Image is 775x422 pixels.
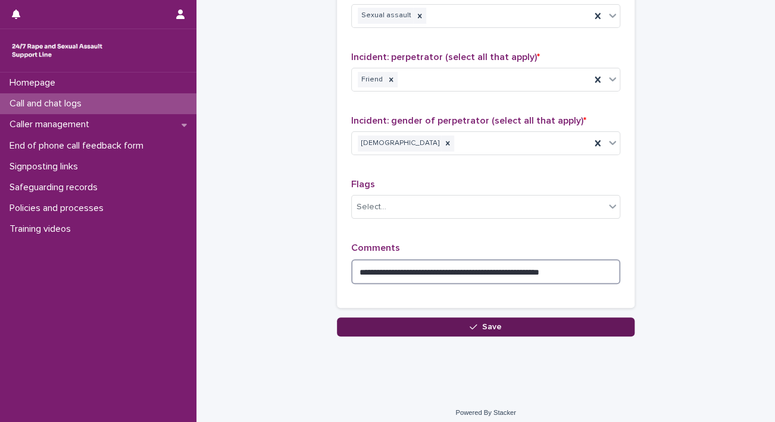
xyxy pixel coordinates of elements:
[482,323,502,331] span: Save
[357,201,386,213] div: Select...
[5,223,80,235] p: Training videos
[5,98,91,109] p: Call and chat logs
[351,52,540,62] span: Incident: perpetrator (select all that apply)
[5,203,113,214] p: Policies and processes
[5,140,153,152] p: End of phone call feedback form
[5,161,87,172] p: Signposting links
[351,116,586,125] span: Incident: gender of perpetrator (select all that apply)
[5,77,65,89] p: Homepage
[455,409,515,416] a: Powered By Stacker
[358,72,385,88] div: Friend
[5,182,107,193] p: Safeguarding records
[5,119,99,130] p: Caller management
[358,8,413,24] div: Sexual assault
[337,317,635,336] button: Save
[351,179,375,189] span: Flags
[358,136,441,152] div: [DEMOGRAPHIC_DATA]
[10,39,105,62] img: rhQMoQhaT3yELyF149Cw
[351,243,400,253] span: Comments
